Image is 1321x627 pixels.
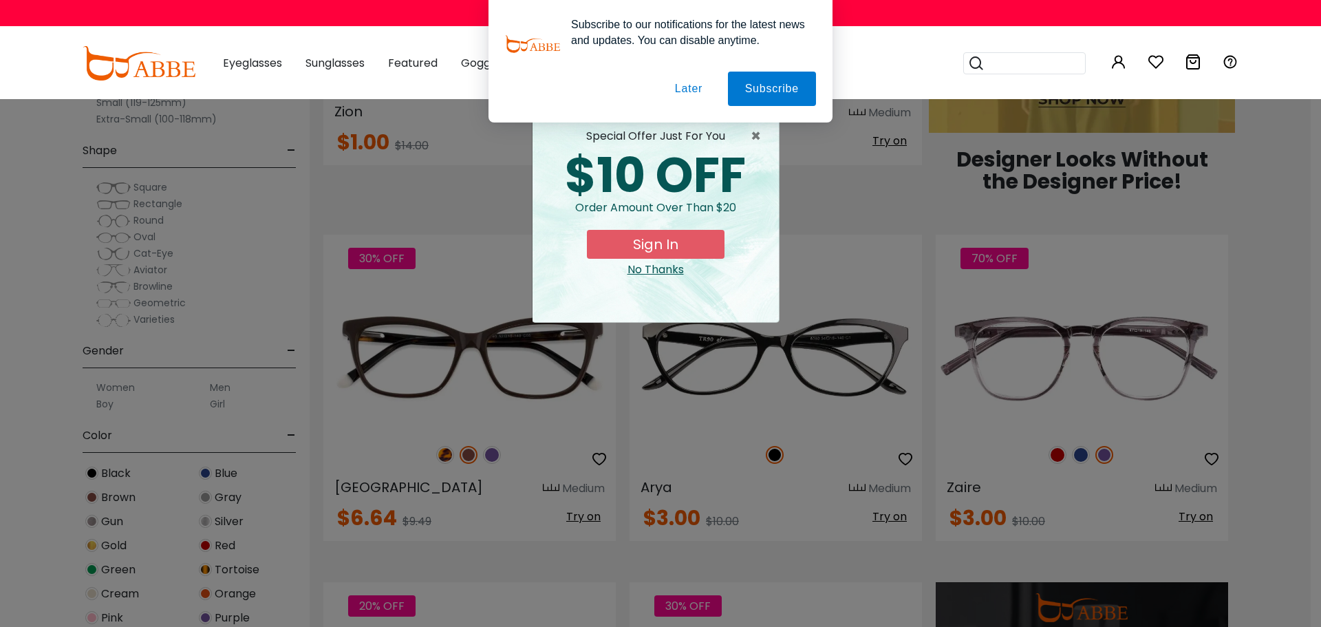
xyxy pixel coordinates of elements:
button: Subscribe [728,72,816,106]
button: Close [751,128,768,145]
div: special offer just for you [544,128,768,145]
div: $10 OFF [544,151,768,200]
button: Later [658,72,720,106]
span: × [751,128,768,145]
img: notification icon [505,17,560,72]
div: Order amount over than $20 [544,200,768,230]
div: Close [544,262,768,278]
div: Subscribe to our notifications for the latest news and updates. You can disable anytime. [560,17,816,48]
button: Sign In [587,230,724,259]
